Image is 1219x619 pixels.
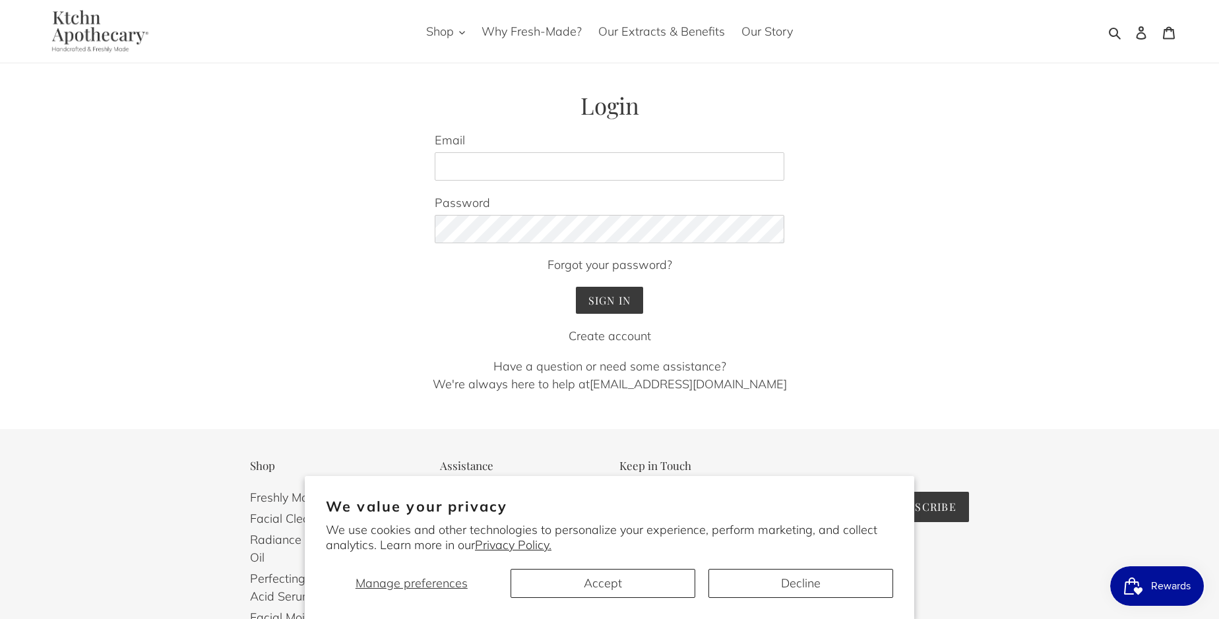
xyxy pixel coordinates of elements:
span: Our Extracts & Benefits [598,24,725,40]
center: Have a question or need some assistance? We're always here to help at [250,357,969,393]
button: Subscribe [880,492,969,522]
a: Perfecting Elixir Hyaluronic Acid Serum [250,571,395,604]
span: Shop [426,24,454,40]
a: Freshly Made Collections [250,490,383,505]
a: Our Story [735,20,799,42]
a: Why Fresh-Made? [475,20,588,42]
button: Manage preferences [326,569,497,598]
span: Subscribe [892,500,956,514]
iframe: Button to open loyalty program pop-up [1110,566,1206,606]
button: Decline [708,569,893,598]
a: Radiance Renewal Face Oil [250,532,383,565]
input: Sign In [576,287,644,314]
span: Our Story [741,24,793,40]
a: Create account [569,328,651,343]
a: Our Extracts & Benefits [592,20,732,42]
a: Forgot your password? [547,257,672,272]
h2: We value your privacy [326,497,893,515]
button: Accept [511,569,695,598]
h1: Login [435,92,784,119]
a: Privacy Policy. [475,537,551,552]
p: We use cookies and other technologies to personalize your experience, perform marketing, and coll... [326,522,893,553]
label: Password [435,194,784,212]
span: Manage preferences [356,575,468,591]
button: Shop [420,20,472,42]
a: [EMAIL_ADDRESS][DOMAIN_NAME] [590,376,787,392]
span: Why Fresh-Made? [482,24,582,40]
p: Assistance [440,459,600,472]
p: Keep in Touch [619,459,969,472]
a: Facial Cleanser [250,511,333,526]
p: Shop [250,459,420,472]
img: Ktchn Apothecary [36,10,158,53]
label: Email [435,131,784,149]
